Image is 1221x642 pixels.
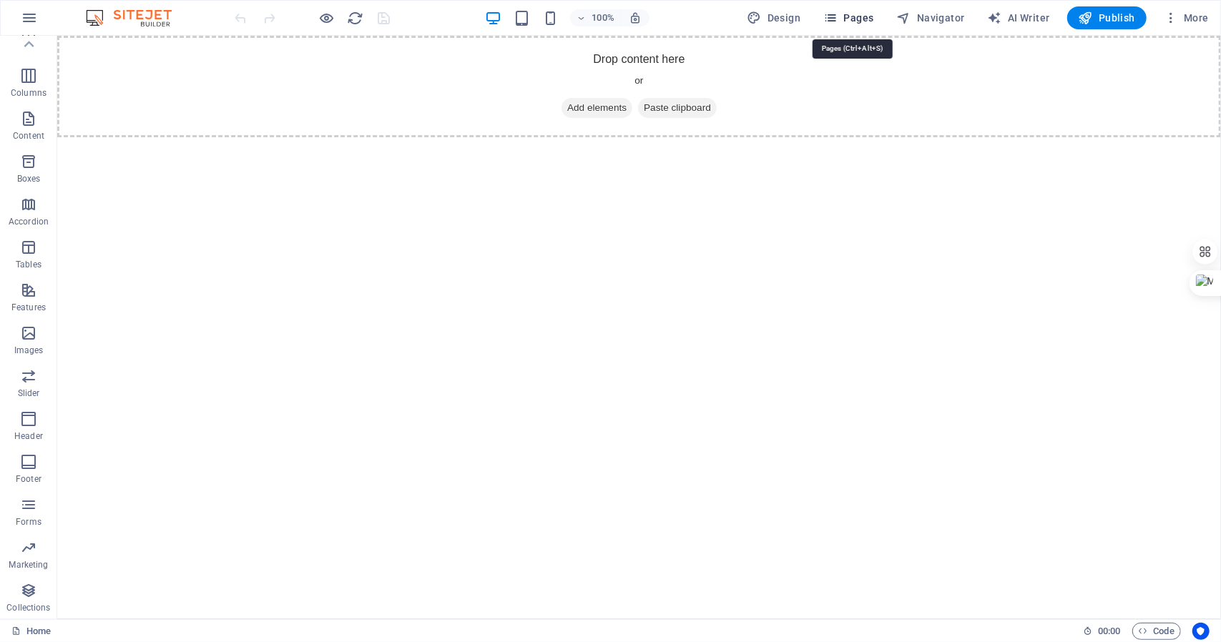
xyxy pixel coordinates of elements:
[17,173,41,184] p: Boxes
[11,87,46,99] p: Columns
[747,11,801,25] span: Design
[742,6,807,29] button: Design
[6,602,50,613] p: Collections
[1192,623,1210,640] button: Usercentrics
[891,6,971,29] button: Navigator
[14,430,43,442] p: Header
[1083,623,1121,640] h6: Session time
[592,9,614,26] h6: 100%
[14,345,44,356] p: Images
[1132,623,1181,640] button: Code
[581,62,659,82] span: Paste clipboard
[742,6,807,29] div: Design (Ctrl+Alt+Y)
[1079,11,1135,25] span: Publish
[18,387,40,399] p: Slider
[1164,11,1209,25] span: More
[13,130,44,142] p: Content
[823,11,873,25] span: Pages
[16,259,41,270] p: Tables
[1158,6,1215,29] button: More
[1139,623,1175,640] span: Code
[1098,623,1120,640] span: 00 00
[818,6,879,29] button: Pages
[11,623,51,640] a: Click to cancel selection. Double-click to open Pages
[11,302,46,313] p: Features
[1108,626,1110,636] span: :
[9,559,48,571] p: Marketing
[9,216,49,227] p: Accordion
[347,9,364,26] button: reload
[988,11,1050,25] span: AI Writer
[982,6,1056,29] button: AI Writer
[16,516,41,528] p: Forms
[82,9,190,26] img: Editor Logo
[16,473,41,485] p: Footer
[897,11,965,25] span: Navigator
[570,9,621,26] button: 100%
[504,62,575,82] span: Add elements
[1067,6,1147,29] button: Publish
